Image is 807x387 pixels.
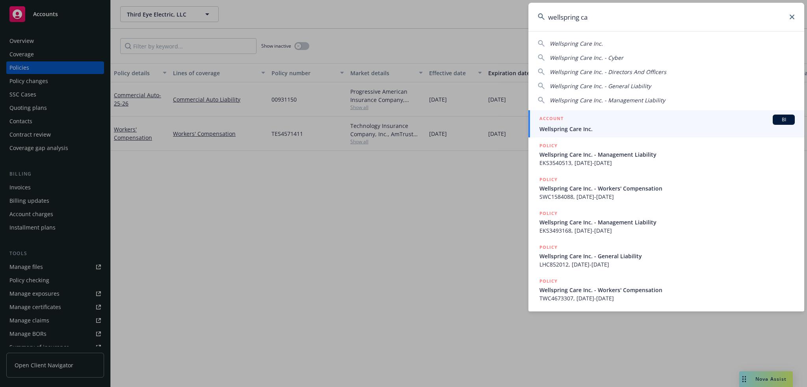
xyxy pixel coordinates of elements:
[539,176,558,183] h5: POLICY
[539,184,795,193] span: Wellspring Care Inc. - Workers' Compensation
[528,205,804,239] a: POLICYWellspring Care Inc. - Management LiabilityEKS3493168, [DATE]-[DATE]
[550,96,665,104] span: Wellspring Care Inc. - Management Liability
[539,218,795,226] span: Wellspring Care Inc. - Management Liability
[539,125,795,133] span: Wellspring Care Inc.
[539,294,795,302] span: TWC4673307, [DATE]-[DATE]
[776,116,792,123] span: BI
[539,286,795,294] span: Wellspring Care Inc. - Workers' Compensation
[539,142,558,150] h5: POLICY
[528,239,804,273] a: POLICYWellspring Care Inc. - General LiabilityLHC852012, [DATE]-[DATE]
[539,243,558,251] h5: POLICY
[528,137,804,171] a: POLICYWellspring Care Inc. - Management LiabilityEKS3540513, [DATE]-[DATE]
[539,226,795,235] span: EKS3493168, [DATE]-[DATE]
[539,193,795,201] span: SWC1584088, [DATE]-[DATE]
[539,277,558,285] h5: POLICY
[528,110,804,137] a: ACCOUNTBIWellspring Care Inc.
[550,82,651,90] span: Wellspring Care Inc. - General Liability
[550,40,603,47] span: Wellspring Care Inc.
[528,171,804,205] a: POLICYWellspring Care Inc. - Workers' CompensationSWC1584088, [DATE]-[DATE]
[550,68,666,76] span: Wellspring Care Inc. - Directors And Officers
[539,252,795,260] span: Wellspring Care Inc. - General Liability
[539,209,558,217] h5: POLICY
[539,159,795,167] span: EKS3540513, [DATE]-[DATE]
[539,150,795,159] span: Wellspring Care Inc. - Management Liability
[528,3,804,31] input: Search...
[539,115,563,124] h5: ACCOUNT
[539,260,795,268] span: LHC852012, [DATE]-[DATE]
[550,54,623,61] span: Wellspring Care Inc. - Cyber
[528,273,804,307] a: POLICYWellspring Care Inc. - Workers' CompensationTWC4673307, [DATE]-[DATE]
